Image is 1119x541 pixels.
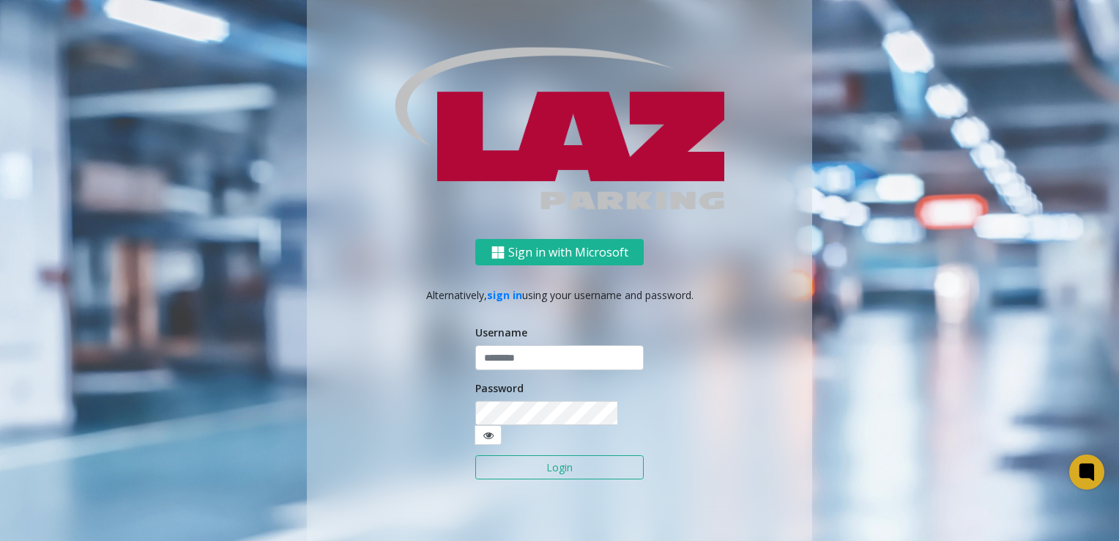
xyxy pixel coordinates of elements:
[475,380,524,396] label: Password
[475,455,644,480] button: Login
[321,287,798,303] p: Alternatively, using your username and password.
[475,239,644,266] button: Sign in with Microsoft
[475,325,527,340] label: Username
[487,288,522,302] a: sign in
